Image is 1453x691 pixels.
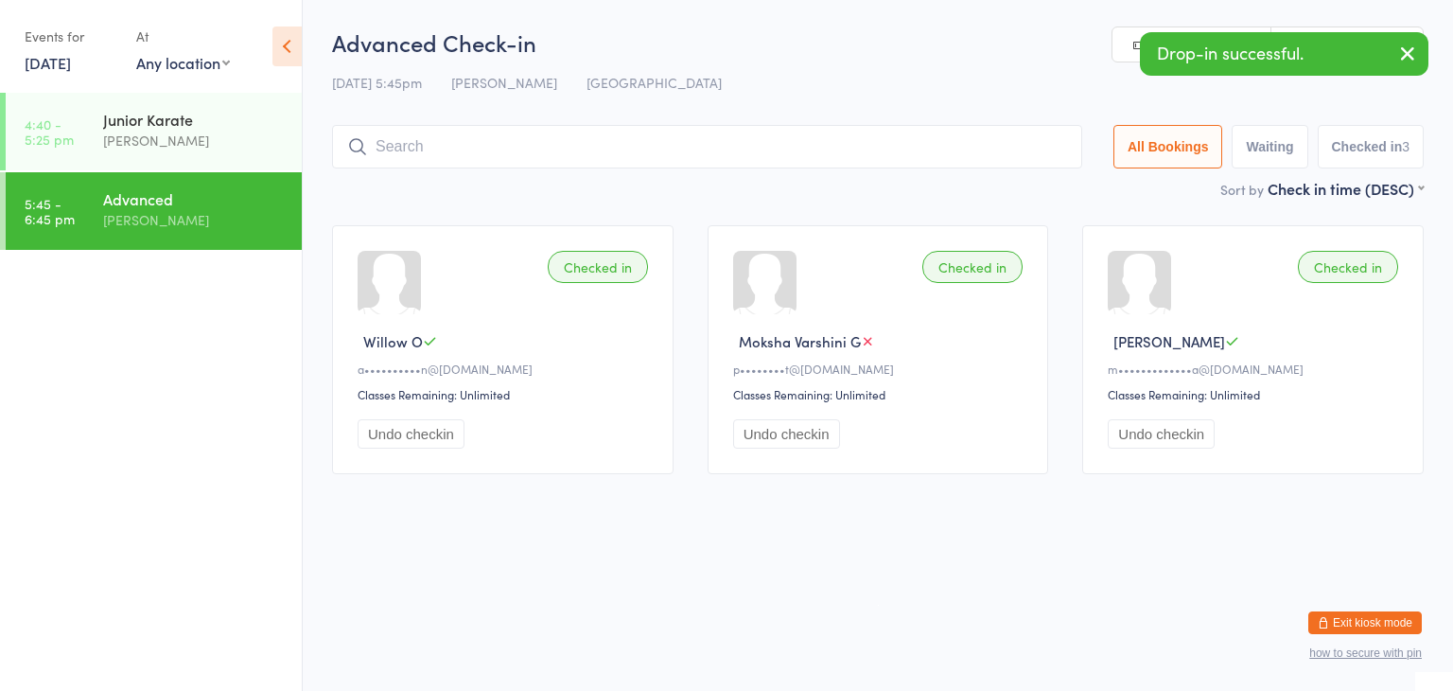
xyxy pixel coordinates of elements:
a: 5:45 -6:45 pmAdvanced[PERSON_NAME] [6,172,302,250]
div: Checked in [922,251,1023,283]
time: 5:45 - 6:45 pm [25,196,75,226]
button: how to secure with pin [1309,647,1422,660]
label: Sort by [1220,180,1264,199]
div: 3 [1402,139,1409,154]
span: [DATE] 5:45pm [332,73,422,92]
div: Classes Remaining: Unlimited [733,386,1029,402]
div: [PERSON_NAME] [103,209,286,231]
div: Checked in [1298,251,1398,283]
div: [PERSON_NAME] [103,130,286,151]
button: All Bookings [1113,125,1223,168]
a: 4:40 -5:25 pmJunior Karate[PERSON_NAME] [6,93,302,170]
div: Junior Karate [103,109,286,130]
button: Checked in3 [1318,125,1425,168]
div: Check in time (DESC) [1268,178,1424,199]
span: [GEOGRAPHIC_DATA] [586,73,722,92]
div: a••••••••••n@[DOMAIN_NAME] [358,361,654,377]
button: Exit kiosk mode [1308,611,1422,634]
input: Search [332,125,1082,168]
time: 4:40 - 5:25 pm [25,116,74,147]
div: Advanced [103,188,286,209]
a: [DATE] [25,52,71,73]
button: Undo checkin [358,419,464,449]
div: m•••••••••••••a@[DOMAIN_NAME] [1108,361,1404,377]
div: Classes Remaining: Unlimited [358,386,654,402]
div: Checked in [548,251,648,283]
div: Drop-in successful. [1140,32,1428,76]
button: Waiting [1232,125,1307,168]
div: Classes Remaining: Unlimited [1108,386,1404,402]
span: [PERSON_NAME] [1113,331,1225,351]
span: [PERSON_NAME] [451,73,557,92]
button: Undo checkin [733,419,840,449]
span: Willow O [363,331,423,351]
div: p••••••••t@[DOMAIN_NAME] [733,361,1029,377]
div: Events for [25,21,117,52]
div: At [136,21,230,52]
div: Any location [136,52,230,73]
h2: Advanced Check-in [332,27,1424,58]
button: Undo checkin [1108,419,1215,449]
span: Moksha Varshini G [739,331,861,351]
